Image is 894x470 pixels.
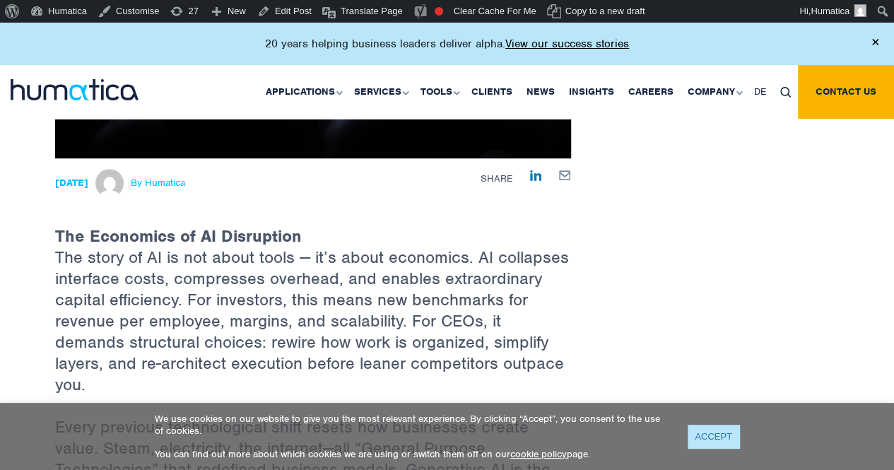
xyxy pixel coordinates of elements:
img: Michael Hillington [95,169,124,197]
img: logo [11,79,139,100]
img: search_icon [780,87,791,98]
a: Clients [464,65,519,119]
p: I agree to Humatica's and that Humatica may use my data to contact e via email. [18,93,436,117]
a: Share on LinkedIn [530,169,541,181]
a: Careers [621,65,681,119]
a: cookie policy [510,448,567,460]
span: Share [481,172,512,184]
p: The story of AI is not about tools — it’s about economics. AI collapses interface costs, compress... [55,158,571,416]
input: I agree to Humatica'sData Protection Policyand that Humatica may use my data to contact e via ema... [4,94,13,103]
input: Email* [237,47,468,75]
span: Humatica [811,6,849,16]
span: By Humatica [131,177,185,189]
strong: The Economics of AI Disruption [55,225,302,247]
a: Applications [259,65,347,119]
a: Share by E-Mail [559,169,571,180]
span: DE [754,86,766,98]
a: Services [347,65,413,119]
a: DE [747,65,773,119]
div: Focus keyphrase not set [435,7,443,16]
img: mailby [559,170,571,180]
a: Contact us [798,65,894,119]
a: Insights [562,65,621,119]
strong: [DATE] [55,177,88,189]
a: View our success stories [505,37,629,51]
a: ACCEPT [688,425,739,448]
img: Share on LinkedIn [530,170,541,181]
p: You can find out more about which cookies we are using or switch them off on our page. [155,448,670,460]
input: Last name* [237,3,468,31]
a: News [519,65,562,119]
p: 20 years helping business leaders deliver alpha. [265,37,629,51]
a: Tools [413,65,464,119]
a: Data Protection Policy [111,93,208,104]
a: Company [681,65,747,119]
p: We use cookies on our website to give you the most relevant experience. By clicking “Accept”, you... [155,413,670,437]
